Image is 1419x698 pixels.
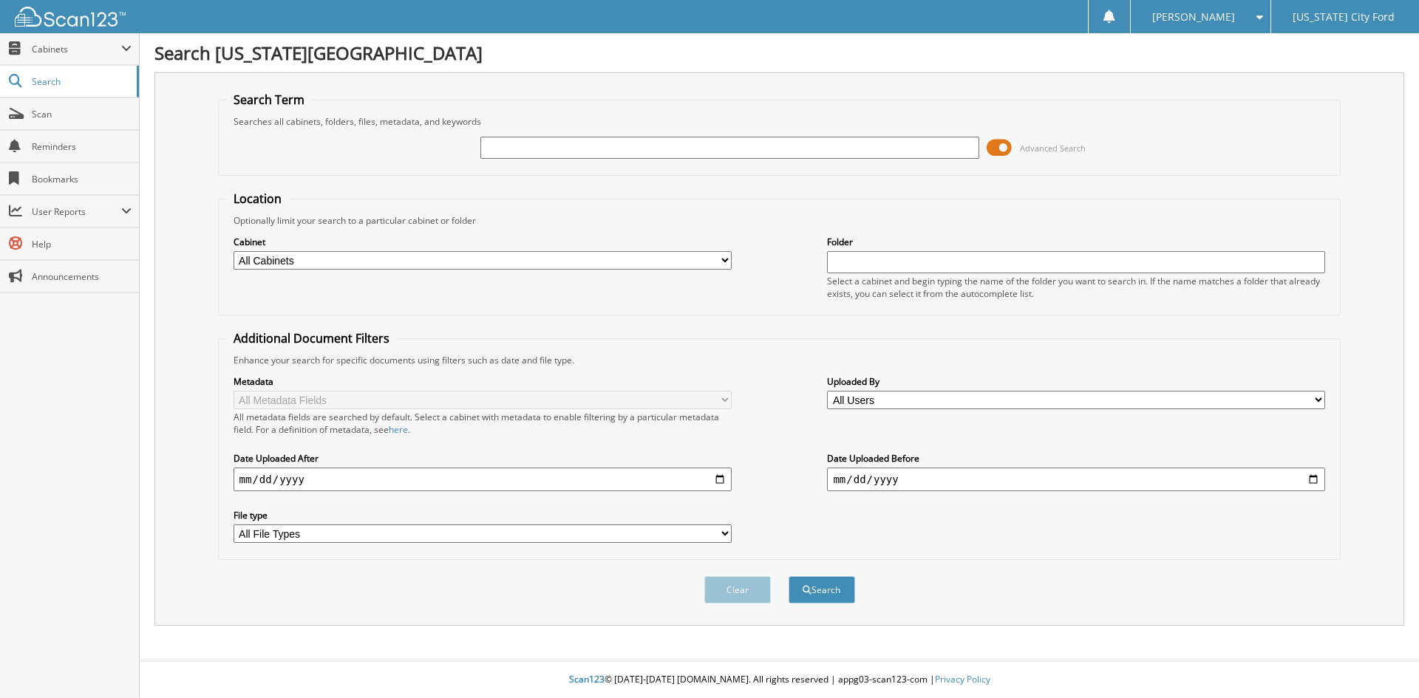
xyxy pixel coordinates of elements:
label: Uploaded By [827,375,1325,388]
legend: Search Term [226,92,312,108]
div: Optionally limit your search to a particular cabinet or folder [226,214,1333,227]
label: File type [234,509,732,521]
button: Clear [704,576,771,603]
span: Scan [32,108,132,120]
h1: Search [US_STATE][GEOGRAPHIC_DATA] [154,41,1404,65]
div: Select a cabinet and begin typing the name of the folder you want to search in. If the name match... [827,275,1325,300]
span: Bookmarks [32,173,132,185]
iframe: Chat Widget [1345,627,1419,698]
img: scan123-logo-white.svg [15,7,126,27]
div: Searches all cabinets, folders, files, metadata, and keywords [226,115,1333,128]
input: end [827,468,1325,491]
span: Announcements [32,270,132,283]
span: Search [32,75,129,88]
label: Cabinet [234,236,732,248]
div: © [DATE]-[DATE] [DOMAIN_NAME]. All rights reserved | appg03-scan123-com | [140,662,1419,698]
span: [US_STATE] City Ford [1293,13,1395,21]
label: Date Uploaded After [234,452,732,465]
input: start [234,468,732,491]
a: here [389,423,408,436]
button: Search [789,576,855,603]
legend: Location [226,191,289,207]
a: Privacy Policy [935,673,990,685]
label: Metadata [234,375,732,388]
span: Cabinets [32,43,121,55]
span: [PERSON_NAME] [1152,13,1235,21]
span: Help [32,238,132,250]
span: Scan123 [569,673,605,685]
legend: Additional Document Filters [226,330,397,346]
span: Reminders [32,140,132,153]
label: Folder [827,236,1325,248]
span: Advanced Search [1020,143,1086,154]
label: Date Uploaded Before [827,452,1325,465]
span: User Reports [32,205,121,218]
div: All metadata fields are searched by default. Select a cabinet with metadata to enable filtering b... [234,411,732,436]
div: Enhance your search for specific documents using filters such as date and file type. [226,354,1333,366]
